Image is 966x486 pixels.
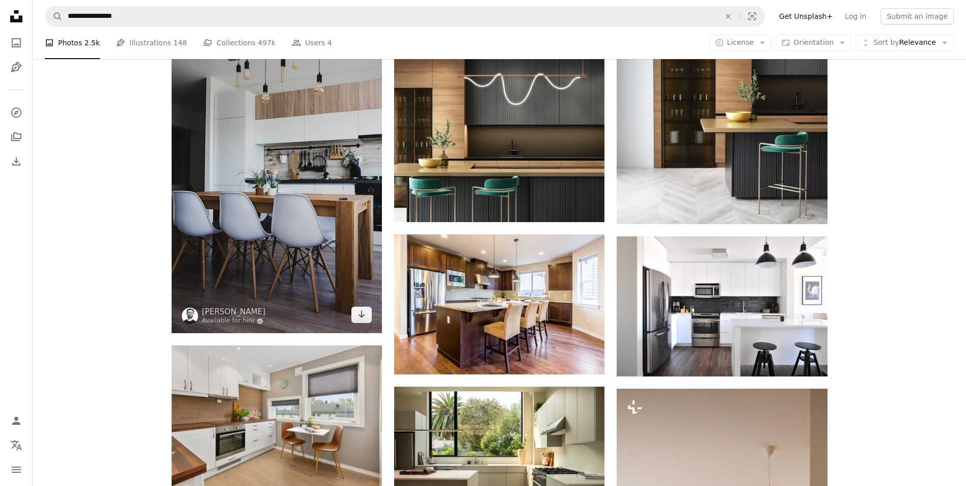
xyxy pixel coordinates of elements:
a: Download History [6,151,26,172]
button: Clear [717,7,739,26]
span: License [727,38,754,46]
button: Search Unsplash [45,7,63,26]
a: Log in / Sign up [6,411,26,431]
button: License [709,35,772,51]
img: Go to Ionut Vlad's profile [182,308,198,324]
a: Home — Unsplash [6,6,26,29]
img: brown kitchen cabinet with kitchen island [394,234,604,374]
a: two brown wooden chairs [172,411,382,420]
img: gray steel 3-door refrigerator near modular kitchen [617,236,827,376]
a: white and black gas range oven [394,452,604,462]
button: Orientation [776,35,851,51]
button: Sort byRelevance [855,35,954,51]
a: Explore [6,102,26,123]
a: gray steel 3-door refrigerator near modular kitchen [617,302,827,311]
a: Available for hire [202,317,266,325]
span: 497k [258,37,275,48]
span: Sort by [873,38,899,46]
a: Collections [6,127,26,147]
span: 4 [327,37,332,48]
a: [PERSON_NAME] [202,307,266,317]
a: Get Unsplash+ [773,8,839,24]
span: 148 [174,37,187,48]
a: a modern kitchen with a bar and stools [394,124,604,133]
button: Language [6,435,26,455]
a: Illustrations 148 [116,26,187,59]
a: Photos [6,33,26,53]
a: brown kitchen cabinet with kitchen island [394,300,604,309]
form: Find visuals sitewide [45,6,765,26]
a: brown wooden cabinet near green and white table [617,104,827,114]
a: Log in [839,8,872,24]
a: Illustrations [6,57,26,77]
a: Collections 497k [203,26,275,59]
span: Orientation [793,38,834,46]
button: Menu [6,460,26,480]
img: a modern kitchen with a bar and stools [394,37,604,223]
button: Visual search [740,7,764,26]
button: Submit an image [880,8,954,24]
a: Users 4 [292,26,332,59]
span: Relevance [873,38,936,48]
img: two brown wooden chairs [172,345,382,486]
a: brown wooden dining table with white chairs near kitchen [172,158,382,167]
a: Download [351,307,372,323]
